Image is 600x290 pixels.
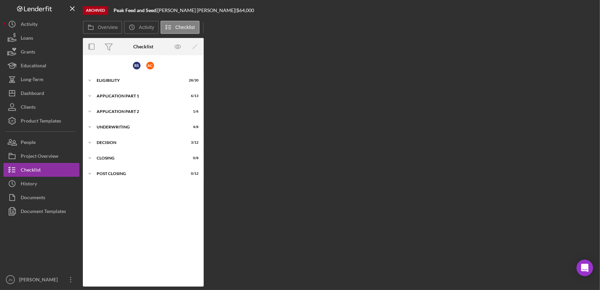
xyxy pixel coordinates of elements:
button: Educational [3,59,79,72]
div: 4 / 8 [186,125,199,129]
div: A C [146,62,154,69]
button: Activity [124,21,158,34]
div: R S [133,62,141,69]
div: 6 / 13 [186,94,199,98]
div: Documents [21,191,45,206]
div: People [21,135,36,151]
button: Product Templates [3,114,79,128]
label: Overview [98,25,118,30]
div: Checklist [21,163,41,178]
div: Educational [21,59,46,74]
div: Application Part 2 [97,109,181,114]
div: Archived [83,6,108,15]
div: Checklist [133,44,153,49]
div: History [21,177,37,192]
button: Documents [3,191,79,204]
div: Clients [21,100,36,116]
div: Activity [21,17,38,33]
div: Underwriting [97,125,181,129]
div: Product Templates [21,114,61,129]
div: 28 / 30 [186,78,199,83]
button: People [3,135,79,149]
div: 3 / 12 [186,141,199,145]
button: Clients [3,100,79,114]
text: JN [8,278,12,282]
div: Open Intercom Messenger [577,260,593,276]
div: Long-Term [21,72,43,88]
div: [PERSON_NAME] [17,273,62,288]
div: Dashboard [21,86,44,102]
div: [PERSON_NAME] [PERSON_NAME] | [157,8,236,13]
button: Activity [3,17,79,31]
button: Long-Term [3,72,79,86]
button: Document Templates [3,204,79,218]
div: 0 / 12 [186,172,199,176]
button: Overview [83,21,122,34]
div: Loans [21,31,33,47]
button: Project Overview [3,149,79,163]
div: Grants [21,45,35,60]
div: Decision [97,141,181,145]
button: Dashboard [3,86,79,100]
button: Grants [3,45,79,59]
label: Activity [139,25,154,30]
div: $64,000 [236,8,256,13]
button: Loans [3,31,79,45]
button: Checklist [161,21,200,34]
div: Project Overview [21,149,58,165]
div: Document Templates [21,204,66,220]
button: JN[PERSON_NAME] [3,273,79,287]
button: History [3,177,79,191]
div: Post Closing [97,172,181,176]
div: Application Part 1 [97,94,181,98]
div: Closing [97,156,181,160]
div: 0 / 8 [186,156,199,160]
b: Peak Feed and Seed [114,7,156,13]
div: 1 / 6 [186,109,199,114]
div: Eligibility [97,78,181,83]
div: | [114,8,157,13]
button: Checklist [3,163,79,177]
label: Checklist [175,25,195,30]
